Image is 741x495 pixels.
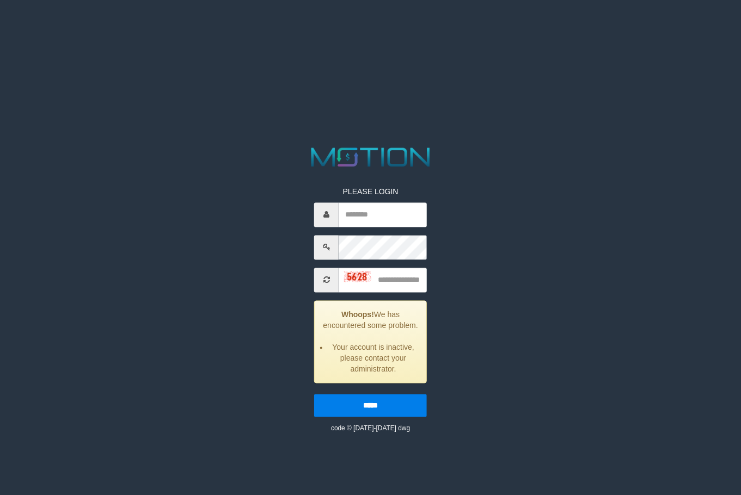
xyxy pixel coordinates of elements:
[341,310,374,319] strong: Whoops!
[314,300,427,383] div: We has encountered some problem.
[305,144,435,170] img: MOTION_logo.png
[314,186,427,197] p: PLEASE LOGIN
[331,424,410,432] small: code © [DATE]-[DATE] dwg
[344,271,371,282] img: captcha
[328,342,418,374] li: Your account is inactive, please contact your administrator.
